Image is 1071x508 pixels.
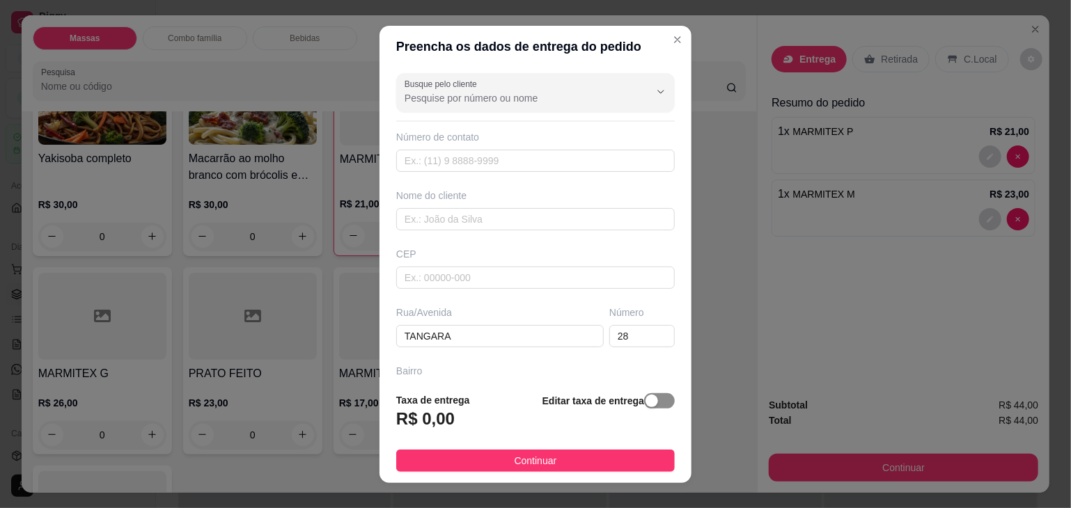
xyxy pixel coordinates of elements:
[609,305,675,319] div: Número
[396,325,604,347] input: Ex.: Rua Oscar Freire
[396,130,675,144] div: Número de contato
[650,81,672,103] button: Show suggestions
[396,408,455,430] h3: R$ 0,00
[515,453,557,468] span: Continuar
[396,150,675,172] input: Ex.: (11) 9 8888-9999
[396,267,675,289] input: Ex.: 00000-000
[396,395,470,406] strong: Taxa de entrega
[396,364,675,378] div: Bairro
[396,247,675,261] div: CEP
[666,29,689,51] button: Close
[396,189,675,203] div: Nome do cliente
[609,325,675,347] input: Ex.: 44
[396,208,675,230] input: Ex.: João da Silva
[380,26,691,68] header: Preencha os dados de entrega do pedido
[405,78,482,90] label: Busque pelo cliente
[396,450,675,472] button: Continuar
[396,305,604,319] div: Rua/Avenida
[542,395,644,406] strong: Editar taxa de entrega
[405,91,627,105] input: Busque pelo cliente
